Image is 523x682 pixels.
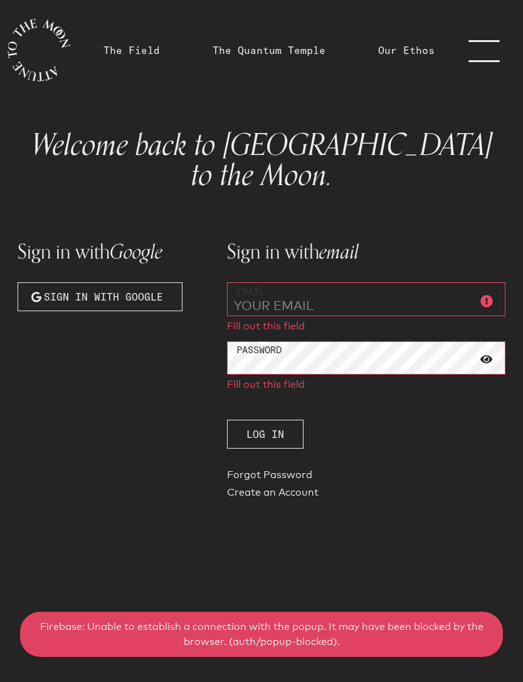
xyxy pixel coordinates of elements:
[110,236,162,269] span: Google
[227,241,505,262] h1: Sign in with
[236,343,282,358] label: Password
[227,282,505,316] input: YOUR EMAIL
[319,236,359,269] span: email
[44,289,163,304] span: Sign in with Google
[28,131,495,191] h1: Welcome back to [GEOGRAPHIC_DATA] to the Moon.
[18,241,212,262] h1: Sign in with
[227,377,505,392] p: Fill out this field
[227,319,505,334] p: Fill out this field
[18,282,182,311] button: Sign in with Google
[213,43,325,58] a: The Quantum Temple
[378,43,435,58] a: Our Ethos
[246,427,284,442] span: Log In
[227,486,505,504] a: Create an Account
[227,420,304,449] button: Log In
[236,285,265,299] label: Email
[227,469,505,486] a: Forgot Password
[35,619,488,649] div: Firebase: Unable to establish a connection with the popup. It may have been blocked by the browse...
[103,43,160,58] a: The Field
